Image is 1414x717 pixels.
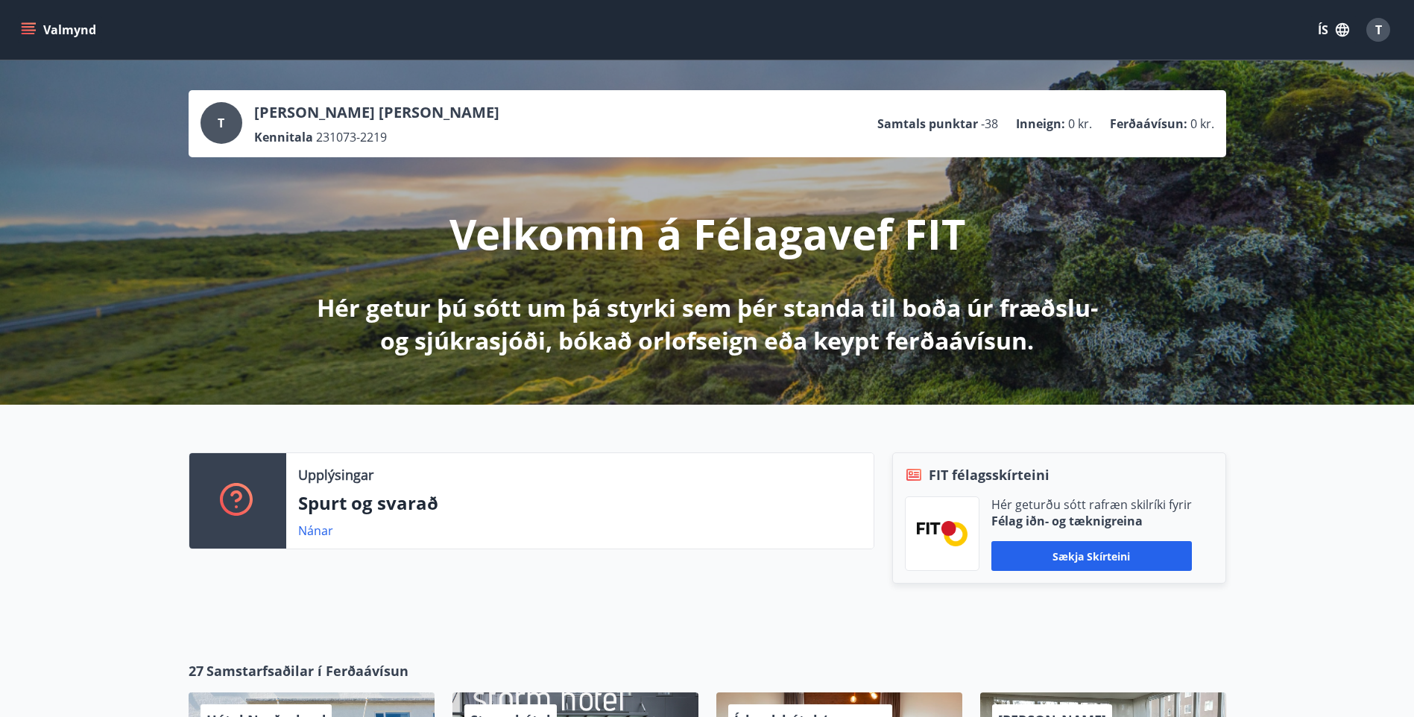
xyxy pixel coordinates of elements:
button: Sækja skírteini [991,541,1192,571]
p: Inneign : [1016,116,1065,132]
p: Samtals punktar [877,116,978,132]
span: FIT félagsskírteini [929,465,1050,484]
p: Ferðaávísun : [1110,116,1187,132]
span: 0 kr. [1068,116,1092,132]
p: Kennitala [254,129,313,145]
p: Félag iðn- og tæknigreina [991,513,1192,529]
p: Velkomin á Félagavef FIT [449,205,965,262]
img: FPQVkF9lTnNbbaRSFyT17YYeljoOGk5m51IhT0bO.png [917,521,968,546]
span: -38 [981,116,998,132]
p: Upplýsingar [298,465,373,484]
p: Hér geturðu sótt rafræn skilríki fyrir [991,496,1192,513]
p: Spurt og svarað [298,490,862,516]
p: Hér getur þú sótt um þá styrki sem þér standa til boða úr fræðslu- og sjúkrasjóði, bókað orlofsei... [314,291,1101,357]
button: ÍS [1310,16,1357,43]
span: 0 kr. [1190,116,1214,132]
span: Samstarfsaðilar í Ferðaávísun [206,661,408,680]
button: T [1360,12,1396,48]
a: Nánar [298,522,333,539]
p: [PERSON_NAME] [PERSON_NAME] [254,102,499,123]
span: T [218,115,224,131]
span: 27 [189,661,203,680]
button: menu [18,16,102,43]
span: 231073-2219 [316,129,387,145]
span: T [1375,22,1382,38]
